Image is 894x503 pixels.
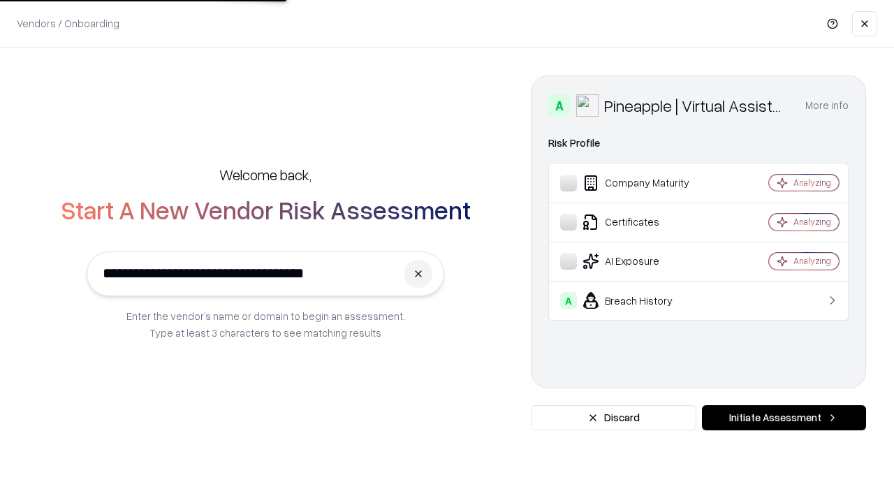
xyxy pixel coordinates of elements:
[805,93,849,118] button: More info
[793,255,831,267] div: Analyzing
[548,135,849,152] div: Risk Profile
[560,292,577,309] div: A
[560,253,727,270] div: AI Exposure
[560,214,727,231] div: Certificates
[560,292,727,309] div: Breach History
[702,405,866,430] button: Initiate Assessment
[531,405,696,430] button: Discard
[61,196,471,224] h2: Start A New Vendor Risk Assessment
[560,175,727,191] div: Company Maturity
[126,307,405,341] p: Enter the vendor’s name or domain to begin an assessment. Type at least 3 characters to see match...
[793,216,831,228] div: Analyzing
[548,94,571,117] div: A
[793,177,831,189] div: Analyzing
[604,94,789,117] div: Pineapple | Virtual Assistant Agency
[576,94,599,117] img: Pineapple | Virtual Assistant Agency
[17,16,119,31] p: Vendors / Onboarding
[219,165,312,184] h5: Welcome back,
